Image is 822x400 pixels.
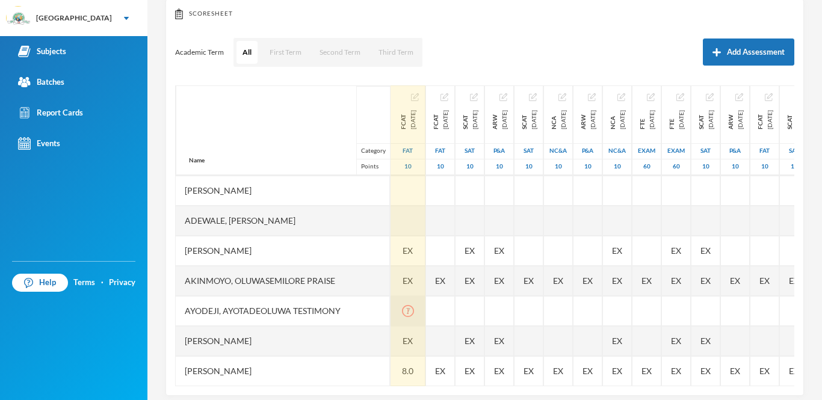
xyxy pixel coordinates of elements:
[671,365,681,377] span: Student Exempted.
[700,334,711,347] span: Student Exempted.
[465,365,475,377] span: Student Exempted.
[780,143,808,159] div: Second Assessment Test
[406,304,410,317] div: Failed
[176,296,390,326] div: Ayodeji, Ayotadeoluwa Testimony
[703,38,794,66] button: Add Assessment
[667,110,686,129] div: First Term Examination
[544,159,572,174] div: 10
[637,110,657,129] div: First Term Examination
[612,334,622,347] span: Student Exempted.
[662,159,690,174] div: 60
[456,159,484,174] div: 10
[460,110,470,129] span: SCAT
[485,143,513,159] div: Project And Assignment
[470,93,478,101] img: edit
[647,92,655,102] button: Edit Assessment
[236,41,258,64] button: All
[470,92,478,102] button: Edit Assessment
[691,159,720,174] div: 10
[789,274,799,287] span: Student Exempted.
[706,93,714,101] img: edit
[558,92,566,102] button: Edit Assessment
[494,274,504,287] span: Student Exempted.
[7,7,31,31] img: logo
[402,305,414,317] i: icon: exclamation-circle
[465,244,475,257] span: Student Exempted.
[730,365,740,377] span: Student Exempted.
[765,93,773,101] img: edit
[700,365,711,377] span: Student Exempted.
[18,137,60,150] div: Events
[398,110,408,129] span: FCAT
[603,143,631,159] div: Notecheck And Attendance
[726,110,735,129] span: ARW
[700,274,711,287] span: Student Exempted.
[519,110,539,129] div: Second Continuous Assessment Test
[403,334,413,347] span: Student Exempted.
[588,93,596,101] img: edit
[18,45,66,58] div: Subjects
[176,206,390,236] div: Adewale, [PERSON_NAME]
[398,110,418,129] div: First Continuous Assessment Test
[431,110,440,129] span: FCAT
[101,277,104,289] div: ·
[490,110,499,129] span: ARW
[612,244,622,257] span: Student Exempted.
[515,159,543,174] div: 10
[176,356,390,386] div: [PERSON_NAME]
[573,159,602,174] div: 10
[499,93,507,101] img: edit
[647,93,655,101] img: edit
[175,48,224,57] p: Academic Term
[356,159,390,174] div: Points
[485,159,513,174] div: 10
[612,365,622,377] span: Student Exempted.
[176,266,390,296] div: Akinmoyo, Oluwasemilore Praise
[411,93,419,101] img: edit
[671,334,681,347] span: Student Exempted.
[608,110,617,129] span: NCA
[721,159,749,174] div: 10
[36,13,112,23] div: [GEOGRAPHIC_DATA]
[524,365,534,377] span: Student Exempted.
[583,274,593,287] span: Student Exempted.
[431,110,450,129] div: First Continuous Assessment Test
[588,92,596,102] button: Edit Assessment
[671,244,681,257] span: Student Exempted.
[780,159,808,174] div: 10
[426,143,454,159] div: First Assessment Test
[456,143,484,159] div: Second Assessment Test
[765,92,773,102] button: Edit Assessment
[608,110,627,129] div: Note-check And Attendance
[356,143,390,159] div: Category
[465,334,475,347] span: Student Exempted.
[755,110,765,129] span: FCAT
[73,277,95,289] a: Terms
[109,277,135,289] a: Privacy
[785,110,794,129] span: SCAT
[676,93,684,101] img: edit
[529,93,537,101] img: edit
[460,110,480,129] div: Second Continuous Assessment Test
[730,274,740,287] span: Student Exempted.
[696,110,706,129] span: SCAT
[632,159,661,174] div: 60
[641,365,652,377] span: Student Exempted.
[735,92,743,102] button: Edit Assessment
[12,274,68,292] a: Help
[706,92,714,102] button: Edit Assessment
[750,159,779,174] div: 10
[662,143,690,159] div: Examination
[411,92,419,102] button: Edit Assessment
[641,274,652,287] span: Student Exempted.
[264,41,307,64] button: First Term
[176,326,390,356] div: [PERSON_NAME]
[435,274,445,287] span: Student Exempted.
[553,274,563,287] span: Student Exempted.
[314,41,366,64] button: Second Term
[440,92,448,102] button: Edit Assessment
[700,244,711,257] span: Student Exempted.
[573,143,602,159] div: Project And Assignment
[544,143,572,159] div: Notecheck And Attendance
